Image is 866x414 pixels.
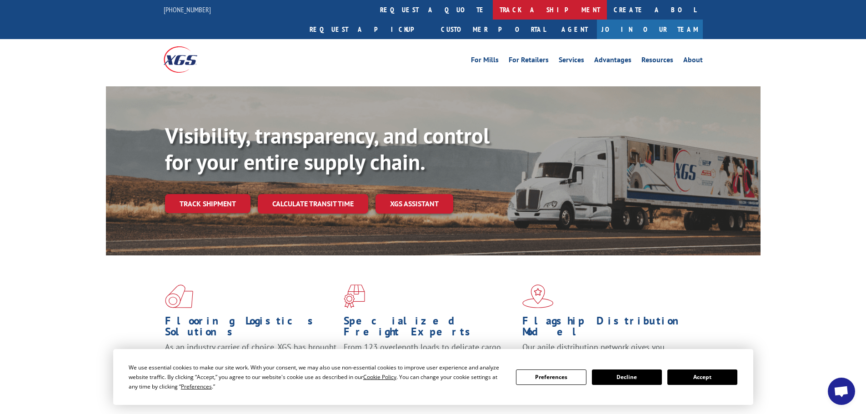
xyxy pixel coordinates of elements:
[683,56,703,66] a: About
[363,373,396,381] span: Cookie Policy
[597,20,703,39] a: Join Our Team
[522,342,690,363] span: Our agile distribution network gives you nationwide inventory management on demand.
[641,56,673,66] a: Resources
[471,56,499,66] a: For Mills
[165,284,193,308] img: xgs-icon-total-supply-chain-intelligence-red
[344,284,365,308] img: xgs-icon-focused-on-flooring-red
[559,56,584,66] a: Services
[303,20,434,39] a: Request a pickup
[667,369,737,385] button: Accept
[509,56,549,66] a: For Retailers
[165,121,490,176] b: Visibility, transparency, and control for your entire supply chain.
[434,20,552,39] a: Customer Portal
[258,194,368,214] a: Calculate transit time
[522,284,554,308] img: xgs-icon-flagship-distribution-model-red
[164,5,211,14] a: [PHONE_NUMBER]
[129,363,505,391] div: We use essential cookies to make our site work. With your consent, we may also use non-essential ...
[165,315,337,342] h1: Flooring Logistics Solutions
[828,378,855,405] div: Open chat
[344,315,516,342] h1: Specialized Freight Experts
[592,369,662,385] button: Decline
[165,194,250,213] a: Track shipment
[516,369,586,385] button: Preferences
[181,383,212,390] span: Preferences
[113,349,753,405] div: Cookie Consent Prompt
[522,315,694,342] h1: Flagship Distribution Model
[594,56,631,66] a: Advantages
[165,342,336,374] span: As an industry carrier of choice, XGS has brought innovation and dedication to flooring logistics...
[552,20,597,39] a: Agent
[344,342,516,382] p: From 123 overlength loads to delicate cargo, our experienced staff knows the best way to move you...
[375,194,453,214] a: XGS ASSISTANT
